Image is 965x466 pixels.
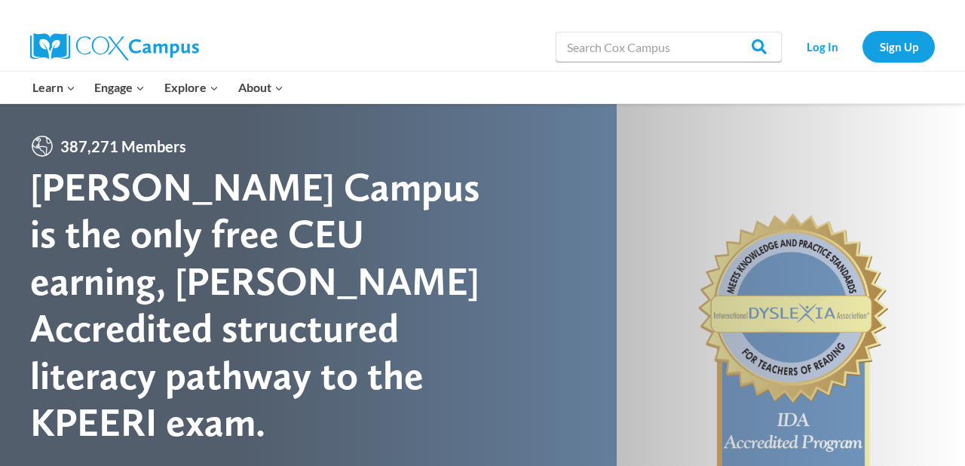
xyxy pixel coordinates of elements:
input: Search Cox Campus [556,32,782,62]
nav: Secondary Navigation [789,31,935,62]
span: Learn [32,78,75,97]
span: 387,271 Members [54,134,192,158]
div: [PERSON_NAME] Campus is the only free CEU earning, [PERSON_NAME] Accredited structured literacy p... [30,164,482,446]
span: Engage [94,78,145,97]
span: About [238,78,283,97]
img: Cox Campus [30,33,199,60]
a: Sign Up [862,31,935,62]
a: Log In [789,31,855,62]
nav: Primary Navigation [23,72,293,103]
span: Explore [164,78,219,97]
